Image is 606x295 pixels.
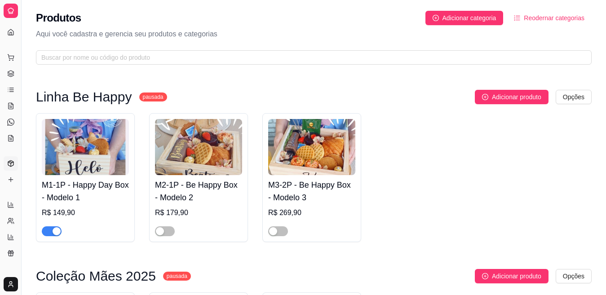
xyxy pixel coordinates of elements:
button: Adicionar categoria [425,11,504,25]
button: Reodernar categorias [507,11,592,25]
span: Opções [563,92,584,102]
p: Aqui você cadastra e gerencia seu produtos e categorias [36,29,592,40]
h4: M3-2P - Be Happy Box - Modelo 3 [268,179,355,204]
img: product-image [42,119,129,175]
sup: pausada [163,272,191,281]
img: product-image [155,119,242,175]
img: product-image [268,119,355,175]
input: Buscar por nome ou código do produto [41,53,579,62]
div: R$ 269,90 [268,207,355,218]
button: Opções [556,269,592,283]
span: Reodernar categorias [524,13,584,23]
span: ordered-list [514,15,520,21]
sup: pausada [139,92,167,101]
h3: Linha Be Happy [36,92,132,102]
span: Adicionar categoria [442,13,496,23]
button: Opções [556,90,592,104]
h4: M1-1P - Happy Day Box - Modelo 1 [42,179,129,204]
h4: M2-1P - Be Happy Box - Modelo 2 [155,179,242,204]
span: Opções [563,271,584,281]
div: R$ 179,90 [155,207,242,218]
span: plus-circle [433,15,439,21]
button: Adicionar produto [475,90,548,104]
button: Adicionar produto [475,269,548,283]
span: Adicionar produto [492,92,541,102]
span: Adicionar produto [492,271,541,281]
h3: Coleção Mães 2025 [36,271,156,282]
span: plus-circle [482,94,488,100]
div: R$ 149,90 [42,207,129,218]
span: plus-circle [482,273,488,279]
h2: Produtos [36,11,81,25]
